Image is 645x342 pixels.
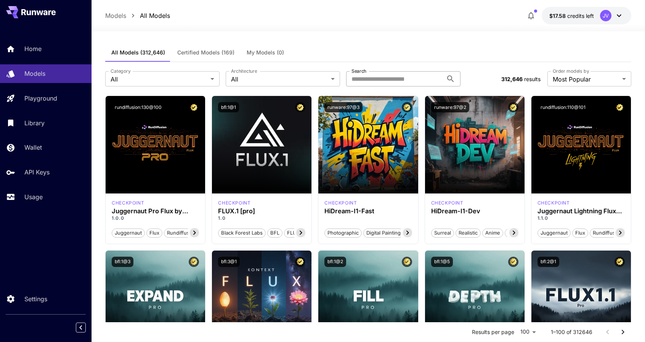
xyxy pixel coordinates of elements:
[105,11,126,20] a: Models
[402,102,412,112] button: Certified Model – Vetted for best performance and includes a commercial license.
[24,94,57,103] p: Playground
[537,228,571,238] button: juggernaut
[590,229,625,237] span: rundiffusion
[295,102,305,112] button: Certified Model – Vetted for best performance and includes a commercial license.
[501,76,523,82] span: 312,646
[537,200,570,206] div: FLUX.1 D
[517,326,539,337] div: 100
[295,257,305,267] button: Certified Model – Vetted for best performance and includes a commercial license.
[76,323,86,332] button: Collapse sidebar
[112,102,165,112] button: rundiffusion:130@100
[218,229,265,237] span: Black Forest Labs
[524,76,541,82] span: results
[324,208,412,215] h3: HiDream-I1-Fast
[572,228,588,238] button: flux
[24,44,42,53] p: Home
[111,68,131,74] label: Category
[402,257,412,267] button: Certified Model – Vetted for best performance and includes a commercial license.
[549,12,594,20] div: $17.5829
[472,328,514,336] p: Results per page
[615,324,631,340] button: Go to next page
[24,192,43,201] p: Usage
[483,229,503,237] span: Anime
[284,228,319,238] button: FLUX.1 [pro]
[267,228,282,238] button: BFL
[537,215,625,222] p: 1.1.0
[24,118,45,128] p: Library
[537,208,625,215] h3: Juggernaut Lightning Flux by RunDiffusion
[432,229,454,237] span: Surreal
[324,200,357,206] div: HiDream Fast
[508,257,518,267] button: Certified Model – Vetted for best performance and includes a commercial license.
[600,10,611,21] div: JV
[324,228,362,238] button: Photographic
[112,208,199,215] h3: Juggernaut Pro Flux by RunDiffusion
[105,11,170,20] nav: breadcrumb
[615,257,625,267] button: Certified Model – Vetted for best performance and includes a commercial license.
[24,69,45,78] p: Models
[140,11,170,20] a: All Models
[218,215,305,222] p: 1.0
[111,49,165,56] span: All Models (312,646)
[231,75,328,84] span: All
[431,200,464,206] p: checkpoint
[112,228,145,238] button: juggernaut
[538,229,570,237] span: juggernaut
[456,228,481,238] button: Realistic
[537,257,559,267] button: bfl:2@1
[551,328,592,336] p: 1–100 of 312646
[431,200,464,206] div: HiDream Dev
[82,321,91,334] div: Collapse sidebar
[218,228,266,238] button: Black Forest Labs
[164,228,200,238] button: rundiffusion
[431,257,453,267] button: bfl:1@5
[189,257,199,267] button: Certified Model – Vetted for best performance and includes a commercial license.
[218,200,250,206] p: checkpoint
[177,49,234,56] span: Certified Models (169)
[549,13,567,19] span: $17.58
[431,228,454,238] button: Surreal
[505,228,529,238] button: Stylized
[573,229,588,237] span: flux
[218,257,240,267] button: bfl:3@1
[325,229,361,237] span: Photographic
[537,102,589,112] button: rundiffusion:110@101
[431,208,518,215] h3: HiDream-I1-Dev
[112,200,144,206] p: checkpoint
[567,13,594,19] span: credits left
[542,7,631,24] button: $17.5829JV
[324,200,357,206] p: checkpoint
[147,229,162,237] span: flux
[164,229,199,237] span: rundiffusion
[247,49,284,56] span: My Models (0)
[553,68,589,74] label: Order models by
[218,102,239,112] button: bfl:1@1
[590,228,626,238] button: rundiffusion
[363,228,404,238] button: Digital Painting
[24,143,42,152] p: Wallet
[482,228,503,238] button: Anime
[268,229,282,237] span: BFL
[189,102,199,112] button: Certified Model – Vetted for best performance and includes a commercial license.
[615,102,625,112] button: Certified Model – Vetted for best performance and includes a commercial license.
[112,257,133,267] button: bfl:1@3
[218,208,305,215] h3: FLUX.1 [pro]
[24,294,47,304] p: Settings
[111,75,207,84] span: All
[508,102,518,112] button: Certified Model – Vetted for best performance and includes a commercial license.
[537,200,570,206] p: checkpoint
[351,68,366,74] label: Search
[324,102,363,112] button: runware:97@3
[24,168,50,177] p: API Keys
[505,229,529,237] span: Stylized
[553,75,619,84] span: Most Popular
[284,229,319,237] span: FLUX.1 [pro]
[431,102,469,112] button: runware:97@2
[364,229,403,237] span: Digital Painting
[231,68,257,74] label: Architecture
[456,229,480,237] span: Realistic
